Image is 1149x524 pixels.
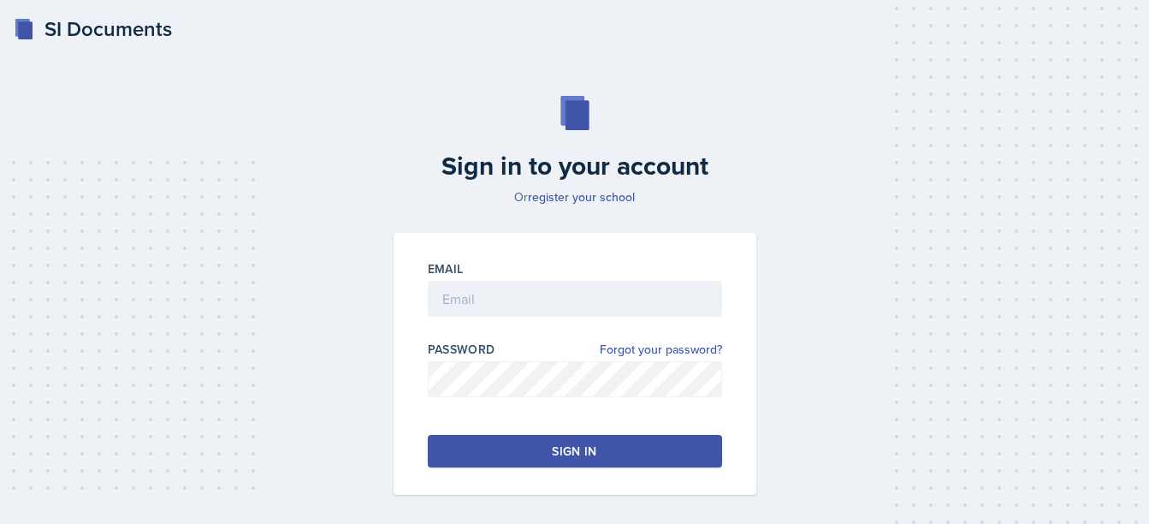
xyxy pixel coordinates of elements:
[428,341,495,358] label: Password
[428,260,464,277] label: Email
[428,281,722,317] input: Email
[600,341,722,359] a: Forgot your password?
[383,151,767,182] h2: Sign in to your account
[383,188,767,205] p: Or
[552,443,596,460] div: Sign in
[14,14,172,45] a: SI Documents
[428,435,722,467] button: Sign in
[528,188,635,205] a: register your school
